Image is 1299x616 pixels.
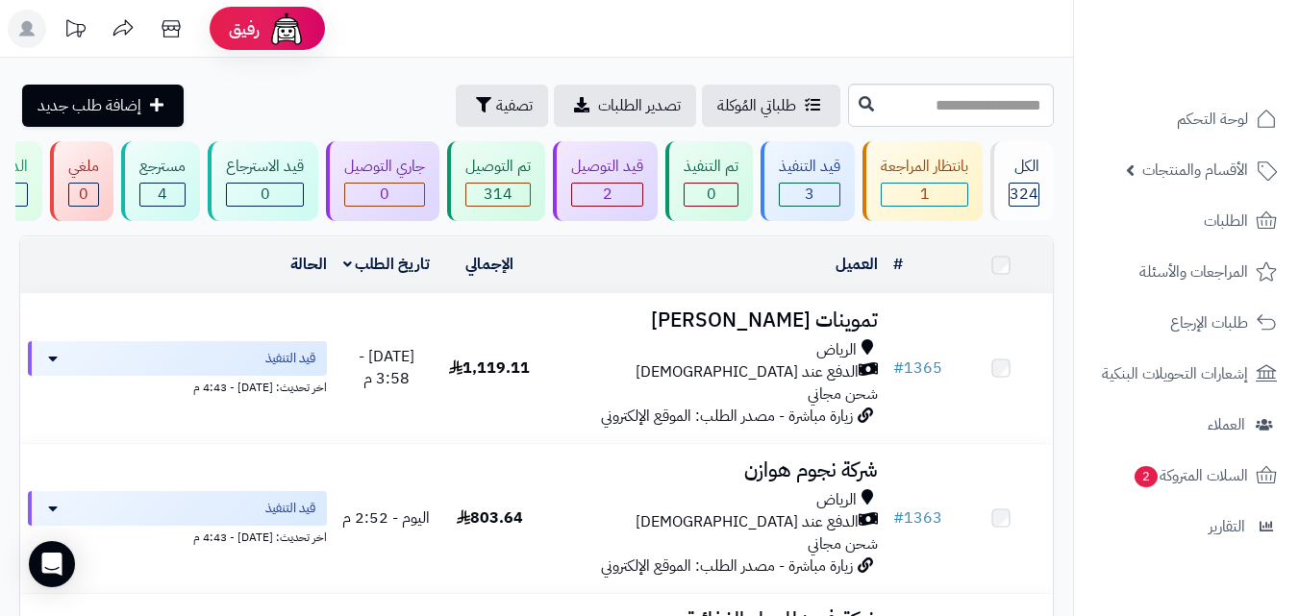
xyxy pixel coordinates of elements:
[882,184,967,206] div: 1
[549,309,878,332] h3: تموينات [PERSON_NAME]
[265,499,315,518] span: قيد التنفيذ
[1086,198,1287,244] a: الطلبات
[808,382,878,406] span: شحن مجاني
[457,506,523,530] span: 803.64
[496,94,533,117] span: تصفية
[780,184,839,206] div: 3
[549,141,662,221] a: قيد التوصيل 2
[601,554,853,578] span: زيارة مباشرة - مصدر الطلب: الموقع الإلكتروني
[1086,351,1287,397] a: إشعارات التحويلات البنكية
[1208,411,1245,438] span: العملاء
[345,184,424,206] div: 0
[662,141,757,221] a: تم التنفيذ 0
[139,156,186,178] div: مسترجع
[261,183,270,206] span: 0
[380,183,389,206] span: 0
[37,94,141,117] span: إضافة طلب جديد
[46,141,117,221] a: ملغي 0
[1170,309,1248,336] span: طلبات الإرجاع
[456,85,548,127] button: تصفية
[1086,249,1287,295] a: المراجعات والأسئلة
[1133,462,1248,489] span: السلات المتروكة
[717,94,796,117] span: طلباتي المُوكلة
[603,183,612,206] span: 2
[893,357,942,380] a: #1365
[920,183,930,206] span: 1
[881,156,968,178] div: بانتظار المراجعة
[343,253,431,276] a: تاريخ الطلب
[893,506,942,530] a: #1363
[1177,106,1248,133] span: لوحة التحكم
[290,253,327,276] a: الحالة
[685,184,737,206] div: 0
[554,85,696,127] a: تصدير الطلبات
[598,94,681,117] span: تصدير الطلبات
[359,345,414,390] span: [DATE] - 3:58 م
[1209,513,1245,540] span: التقارير
[79,183,88,206] span: 0
[601,405,853,428] span: زيارة مباشرة - مصدر الطلب: الموقع الإلكتروني
[227,184,303,206] div: 0
[69,184,98,206] div: 0
[836,253,878,276] a: العميل
[484,183,512,206] span: 314
[443,141,549,221] a: تم التوصيل 314
[1086,504,1287,550] a: التقارير
[816,339,857,361] span: الرياض
[1010,183,1038,206] span: 324
[805,183,814,206] span: 3
[117,141,204,221] a: مسترجع 4
[226,156,304,178] div: قيد الاسترجاع
[816,489,857,511] span: الرياض
[707,183,716,206] span: 0
[1086,96,1287,142] a: لوحة التحكم
[28,526,327,546] div: اخر تحديث: [DATE] - 4:43 م
[636,511,859,533] span: الدفع عند [DEMOGRAPHIC_DATA]
[757,141,859,221] a: قيد التنفيذ 3
[465,156,531,178] div: تم التوصيل
[267,10,306,48] img: ai-face.png
[1102,360,1248,387] span: إشعارات التحويلات البنكية
[893,357,904,380] span: #
[987,141,1058,221] a: الكل324
[1135,466,1158,487] span: 2
[51,10,99,53] a: تحديثات المنصة
[1086,300,1287,346] a: طلبات الإرجاع
[204,141,322,221] a: قيد الاسترجاع 0
[893,506,904,530] span: #
[636,361,859,383] span: الدفع عند [DEMOGRAPHIC_DATA]
[1168,54,1281,94] img: logo-2.png
[342,506,430,530] span: اليوم - 2:52 م
[1086,453,1287,499] a: السلات المتروكة2
[1204,208,1248,234] span: الطلبات
[466,184,530,206] div: 314
[1139,259,1248,285] span: المراجعات والأسئلة
[1142,157,1248,184] span: الأقسام والمنتجات
[859,141,987,221] a: بانتظار المراجعة 1
[449,357,530,380] span: 1,119.11
[158,183,167,206] span: 4
[1086,402,1287,448] a: العملاء
[29,541,75,587] div: Open Intercom Messenger
[265,349,315,368] span: قيد التنفيذ
[893,253,903,276] a: #
[684,156,738,178] div: تم التنفيذ
[549,459,878,481] h3: شركة نجوم هوازن
[779,156,840,178] div: قيد التنفيذ
[702,85,840,127] a: طلباتي المُوكلة
[68,156,99,178] div: ملغي
[229,17,260,40] span: رفيق
[808,532,878,555] span: شحن مجاني
[28,376,327,396] div: اخر تحديث: [DATE] - 4:43 م
[22,85,184,127] a: إضافة طلب جديد
[322,141,443,221] a: جاري التوصيل 0
[572,184,642,206] div: 2
[1009,156,1039,178] div: الكل
[465,253,513,276] a: الإجمالي
[344,156,425,178] div: جاري التوصيل
[571,156,643,178] div: قيد التوصيل
[140,184,185,206] div: 4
